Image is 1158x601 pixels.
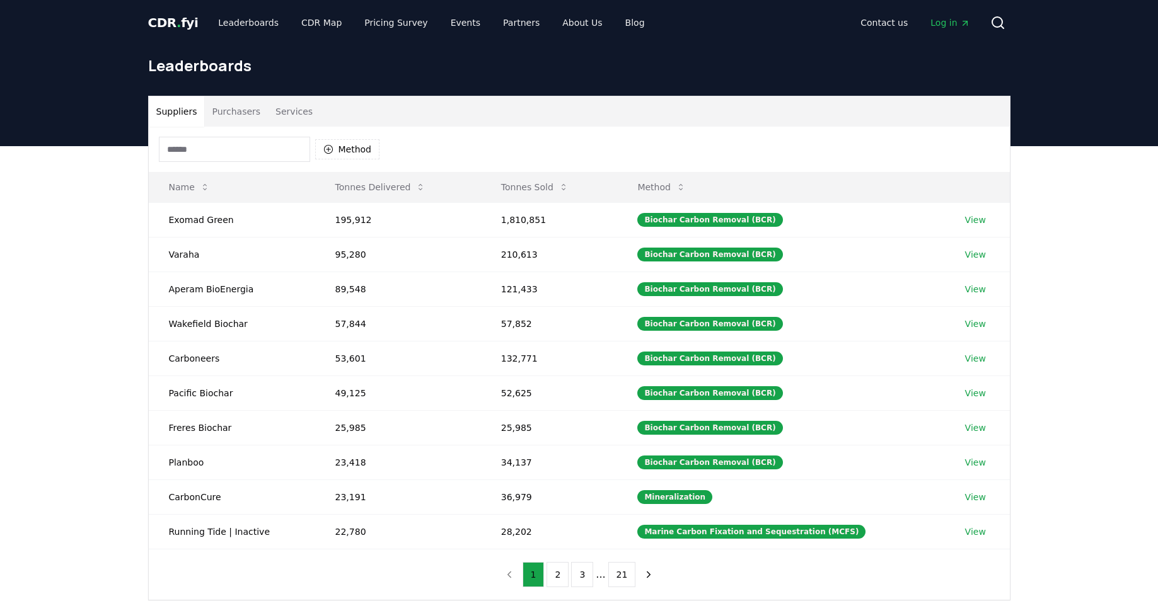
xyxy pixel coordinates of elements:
[552,11,612,34] a: About Us
[268,96,320,127] button: Services
[481,445,618,479] td: 34,137
[637,213,782,227] div: Biochar Carbon Removal (BCR)
[493,11,550,34] a: Partners
[315,202,481,237] td: 195,912
[315,410,481,445] td: 25,985
[965,387,986,399] a: View
[149,514,315,549] td: Running Tide | Inactive
[149,479,315,514] td: CarbonCure
[615,11,655,34] a: Blog
[850,11,980,34] nav: Main
[149,96,205,127] button: Suppliers
[637,317,782,331] div: Biochar Carbon Removal (BCR)
[149,341,315,375] td: Carboneers
[547,562,569,587] button: 2
[965,491,986,503] a: View
[325,175,436,200] button: Tonnes Delivered
[481,237,618,272] td: 210,613
[315,375,481,410] td: 49,125
[637,455,782,469] div: Biochar Carbon Removal (BCR)
[148,14,199,31] a: CDR.fyi
[965,248,986,261] a: View
[637,490,712,504] div: Mineralization
[965,456,986,469] a: View
[315,514,481,549] td: 22,780
[481,479,618,514] td: 36,979
[208,11,289,34] a: Leaderboards
[571,562,593,587] button: 3
[148,55,1010,76] h1: Leaderboards
[627,175,696,200] button: Method
[638,562,659,587] button: next page
[315,445,481,479] td: 23,418
[315,341,481,375] td: 53,601
[291,11,352,34] a: CDR Map
[637,282,782,296] div: Biochar Carbon Removal (BCR)
[149,410,315,445] td: Freres Biochar
[159,175,220,200] button: Name
[930,16,970,29] span: Log in
[637,525,866,539] div: Marine Carbon Fixation and Sequestration (MCFS)
[441,11,490,34] a: Events
[315,479,481,514] td: 23,191
[481,341,618,375] td: 132,771
[481,375,618,410] td: 52,625
[208,11,654,34] nav: Main
[315,272,481,306] td: 89,548
[204,96,268,127] button: Purchasers
[177,15,181,30] span: .
[637,352,782,365] div: Biochar Carbon Removal (BCR)
[315,306,481,341] td: 57,844
[608,562,636,587] button: 21
[149,445,315,479] td: Planboo
[315,139,380,159] button: Method
[481,514,618,549] td: 28,202
[354,11,437,34] a: Pricing Survey
[523,562,545,587] button: 1
[148,15,199,30] span: CDR fyi
[965,214,986,226] a: View
[596,567,605,582] li: ...
[965,525,986,538] a: View
[920,11,980,34] a: Log in
[149,375,315,410] td: Pacific Biochar
[637,421,782,435] div: Biochar Carbon Removal (BCR)
[149,306,315,341] td: Wakefield Biochar
[481,202,618,237] td: 1,810,851
[481,306,618,341] td: 57,852
[481,410,618,445] td: 25,985
[850,11,918,34] a: Contact us
[315,237,481,272] td: 95,280
[965,421,986,434] a: View
[149,272,315,306] td: Aperam BioEnergia
[965,318,986,330] a: View
[481,272,618,306] td: 121,433
[491,175,579,200] button: Tonnes Sold
[965,352,986,365] a: View
[637,386,782,400] div: Biochar Carbon Removal (BCR)
[965,283,986,295] a: View
[149,237,315,272] td: Varaha
[149,202,315,237] td: Exomad Green
[637,248,782,261] div: Biochar Carbon Removal (BCR)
